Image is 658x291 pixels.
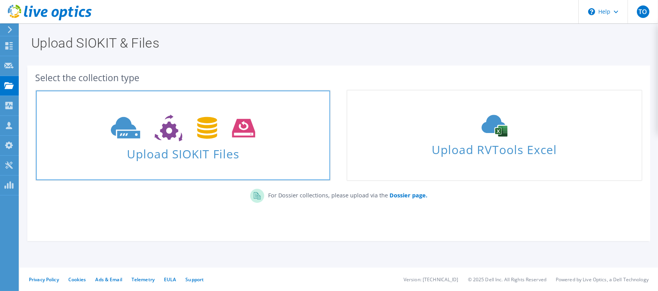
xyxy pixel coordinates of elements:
div: Select the collection type [35,73,642,82]
svg: \n [588,8,595,15]
a: Telemetry [132,276,155,283]
a: Ads & Email [96,276,122,283]
span: TO [637,5,649,18]
li: Powered by Live Optics, a Dell Technology [556,276,649,283]
h1: Upload SIOKIT & Files [31,36,642,50]
span: Upload RVTools Excel [347,139,642,156]
a: Upload RVTools Excel [347,90,642,181]
span: Upload SIOKIT Files [36,143,330,160]
b: Dossier page. [389,192,427,199]
a: EULA [164,276,176,283]
p: For Dossier collections, please upload via the [264,189,427,200]
li: © 2025 Dell Inc. All Rights Reserved [468,276,546,283]
a: Support [185,276,204,283]
a: Privacy Policy [29,276,59,283]
li: Version: [TECHNICAL_ID] [404,276,459,283]
a: Cookies [68,276,86,283]
a: Dossier page. [388,192,427,199]
a: Upload SIOKIT Files [35,90,331,181]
